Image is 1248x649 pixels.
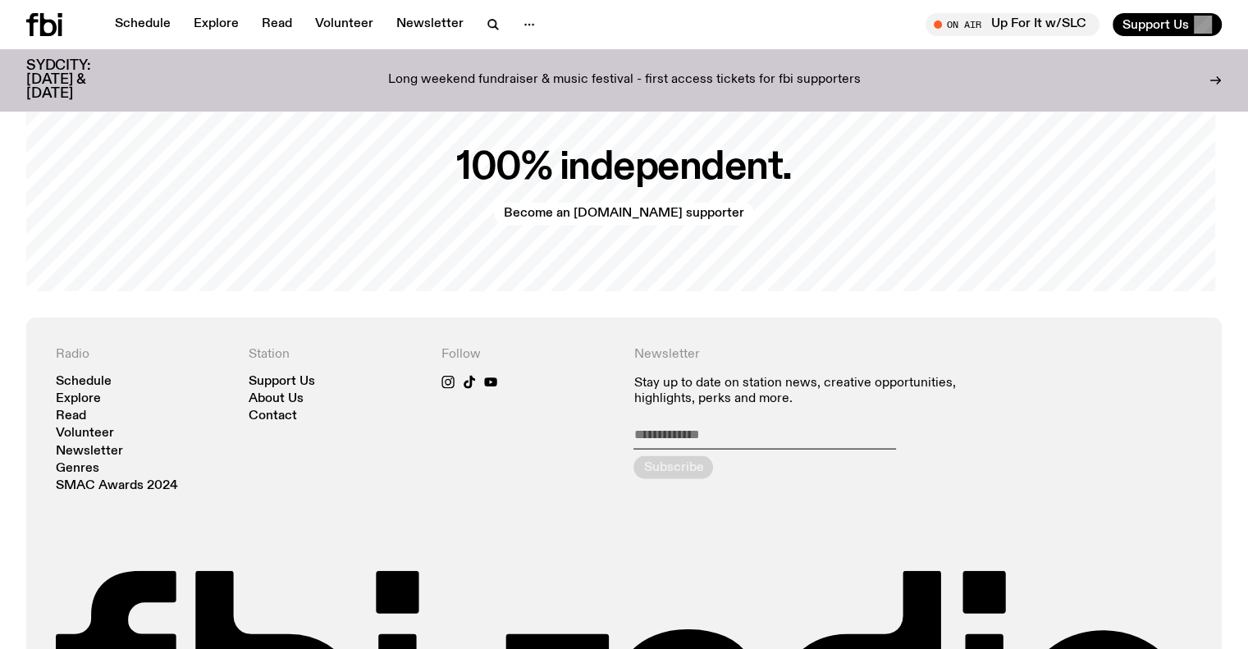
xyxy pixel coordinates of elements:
h2: 100% independent. [456,149,792,186]
a: Schedule [56,376,112,388]
h4: Station [249,347,422,363]
a: Newsletter [386,13,473,36]
a: Schedule [105,13,181,36]
a: About Us [249,393,304,405]
h4: Radio [56,347,229,363]
a: Read [56,410,86,423]
a: Genres [56,463,99,475]
a: SMAC Awards 2024 [56,480,178,492]
a: Volunteer [305,13,383,36]
a: Volunteer [56,427,114,440]
button: Support Us [1113,13,1222,36]
h4: Newsletter [633,347,999,363]
button: On AirUp For It w/SLC [926,13,1099,36]
a: Explore [184,13,249,36]
p: Long weekend fundraiser & music festival - first access tickets for fbi supporters [388,73,861,88]
a: Explore [56,393,101,405]
p: Stay up to date on station news, creative opportunities, highlights, perks and more. [633,376,999,407]
button: Subscribe [633,456,713,479]
h3: SYDCITY: [DATE] & [DATE] [26,59,131,101]
span: Support Us [1122,17,1189,32]
a: Contact [249,410,297,423]
a: Support Us [249,376,315,388]
a: Read [252,13,302,36]
h4: Follow [441,347,615,363]
a: Become an [DOMAIN_NAME] supporter [494,203,754,226]
a: Newsletter [56,446,123,458]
